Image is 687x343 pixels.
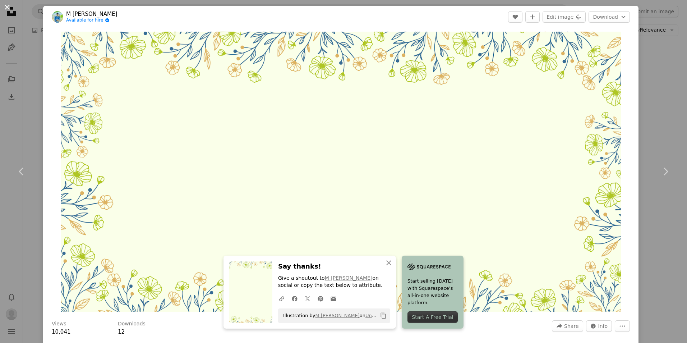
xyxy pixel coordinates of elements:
[407,277,458,306] span: Start selling [DATE] with Squarespace’s all-in-one website platform.
[61,32,621,312] img: A floral frame surrounds a blank, cream-colored rectangle.
[118,320,146,328] h3: Downloads
[552,320,583,332] button: Share this image
[52,11,63,23] img: Go to M Umar Farooq's profile
[564,321,578,331] span: Share
[598,321,608,331] span: Info
[508,11,522,23] button: Like
[586,320,612,332] button: Stats about this image
[589,11,630,23] button: Choose download format
[365,313,387,318] a: Unsplash
[301,291,314,306] a: Share on Twitter
[280,310,377,321] span: Illustration by on
[325,275,373,281] a: M [PERSON_NAME]
[118,329,125,335] span: 12
[278,261,390,272] h3: Say thanks!
[525,11,540,23] button: Add to Collection
[377,310,389,322] button: Copy to clipboard
[407,311,458,323] div: Start A Free Trial
[644,137,687,206] a: Next
[402,256,464,329] a: Start selling [DATE] with Squarespace’s all-in-one website platform.Start A Free Trial
[61,32,621,312] button: Zoom in on this image
[52,320,66,328] h3: Views
[52,329,71,335] span: 10,041
[66,10,117,18] a: M [PERSON_NAME]
[278,275,390,289] p: Give a shoutout to on social or copy the text below to attribute.
[288,291,301,306] a: Share on Facebook
[615,320,630,332] button: More Actions
[314,291,327,306] a: Share on Pinterest
[66,18,117,23] a: Available for hire
[327,291,340,306] a: Share over email
[407,261,451,272] img: file-1705255347840-230a6ab5bca9image
[315,313,359,318] a: M [PERSON_NAME]
[543,11,586,23] button: Edit image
